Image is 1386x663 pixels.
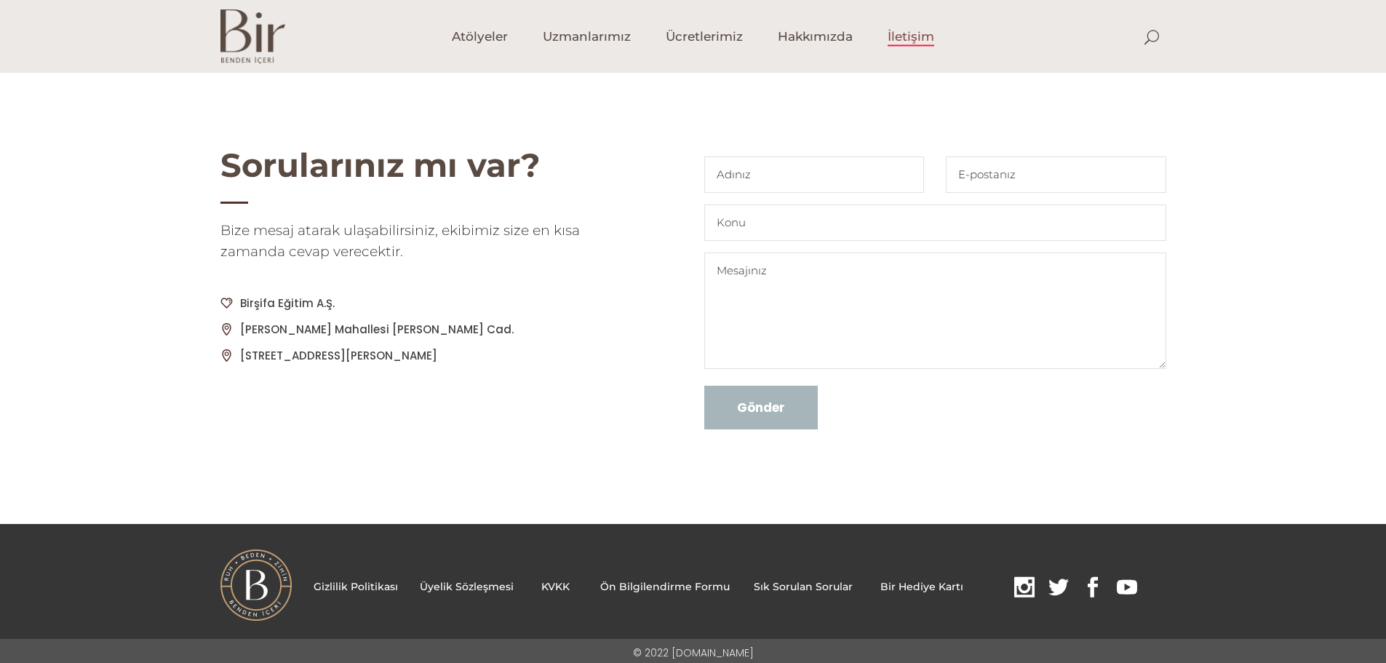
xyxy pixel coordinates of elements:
[880,580,963,593] a: Bir Hediye Kartı
[224,321,613,338] p: [PERSON_NAME] Mahallesi [PERSON_NAME] Cad.
[704,386,818,429] input: Gönder
[633,644,754,662] p: © 2022 [DOMAIN_NAME]
[888,28,934,45] span: İletişim
[704,156,925,193] input: Adınız
[314,580,398,593] a: Gizlilik Politikası
[600,580,730,593] a: Ön Bilgilendirme Formu
[754,580,853,593] a: Sık Sorulan Sorular
[220,549,292,621] img: BI%CC%87R-LOGO.png
[224,347,613,365] p: [STREET_ADDRESS][PERSON_NAME]
[420,580,514,593] a: Üyelik Sözleşmesi
[541,580,570,593] a: KVKK
[704,205,1166,241] input: Konu
[224,295,613,312] p: Birşifa Eğitim A.Ş.
[220,146,613,185] h2: Sorularınız mı var?
[452,28,508,45] span: Atölyeler
[778,28,853,45] span: Hakkımızda
[220,221,613,262] h5: Bize mesaj atarak ulaşabilirsiniz, ekibimiz size en kısa zamanda cevap verecektir.
[946,156,1166,193] input: E-postanız
[666,28,743,45] span: Ücretlerimiz
[704,156,1166,429] form: Contact form
[543,28,631,45] span: Uzmanlarımız
[314,576,1148,599] p: .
